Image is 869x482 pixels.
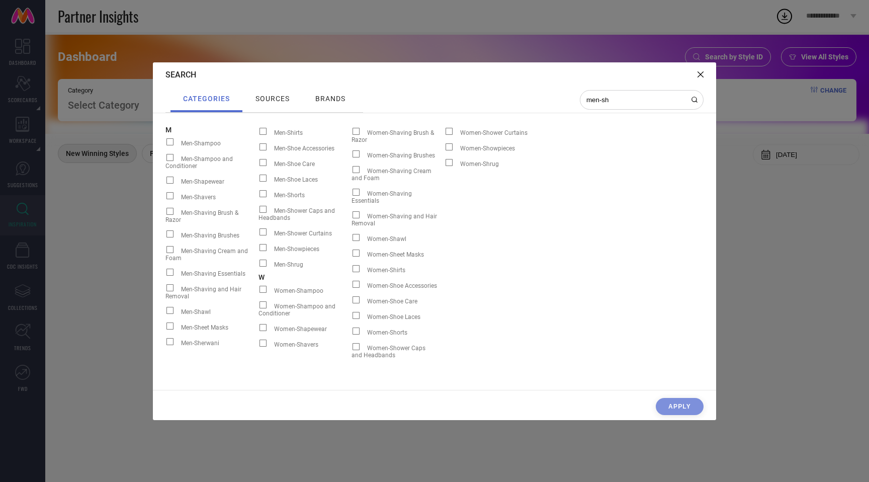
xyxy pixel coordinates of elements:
[367,282,437,289] span: Women-Shoe Accessories
[367,235,406,243] span: Women-Shawl
[181,232,239,239] span: Men-Shaving Brushes
[460,145,515,152] span: Women-Showpieces
[181,194,216,201] span: Men-Shavers
[367,152,435,159] span: Women-Shaving Brushes
[181,308,211,315] span: Men-Shawl
[165,248,248,262] span: Men-Shaving Cream and Foam
[352,345,425,359] span: Women-Shower Caps and Headbands
[352,190,412,204] span: Women-Shaving Essentials
[367,313,420,320] span: Women-Shoe Laces
[181,324,228,331] span: Men-Sheet Masks
[274,326,327,333] span: Women-Shapewear
[460,129,528,136] span: Women-Shower Curtains
[181,340,219,347] span: Men-Sherwani
[165,155,233,170] span: Men-Shampoo and Conditioner
[165,286,241,300] span: Men-Shaving and Hair Removal
[367,267,405,274] span: Women-Shirts
[352,129,434,143] span: Women-Shaving Brush & Razor
[367,329,407,336] span: Women-Shorts
[460,160,499,168] span: Women-Shrug
[367,298,417,305] span: Women-Shoe Care
[165,70,196,79] span: Search
[258,303,335,317] span: Women-Shampoo and Conditioner
[274,145,334,152] span: Men-Shoe Accessories
[255,95,290,103] span: sources
[274,261,303,268] span: Men-Shrug
[258,273,352,281] span: W
[274,160,315,168] span: Men-Shoe Care
[367,251,424,258] span: Women-Sheet Masks
[274,176,318,183] span: Men-Shoe Laces
[274,341,318,348] span: Women-Shavers
[274,246,319,253] span: Men-Showpieces
[274,192,305,199] span: Men-Shorts
[352,168,431,182] span: Women-Shaving Cream and Foam
[585,96,686,104] input: Search categories
[274,230,332,237] span: Men-Shower Curtains
[181,140,221,147] span: Men-Shampoo
[274,287,323,294] span: Women-Shampoo
[181,270,245,277] span: Men-Shaving Essentials
[352,213,437,227] span: Women-Shaving and Hair Removal
[165,209,238,223] span: Men-Shaving Brush & Razor
[183,95,230,103] span: categories
[181,178,224,185] span: Men-Shapewear
[315,95,345,103] span: brands
[165,126,258,134] span: M
[274,129,303,136] span: Men-Shirts
[258,207,335,221] span: Men-Shower Caps and Headbands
